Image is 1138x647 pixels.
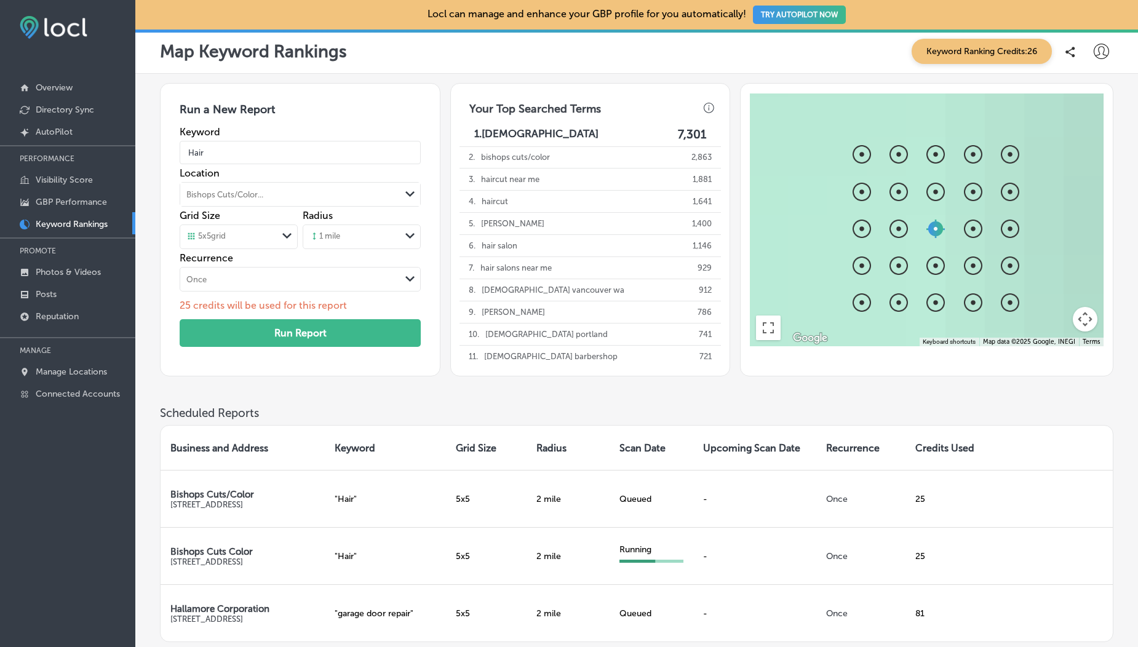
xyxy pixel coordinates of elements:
p: Once [826,608,896,619]
th: Recurrence [816,426,905,470]
p: 4 . [469,191,475,212]
p: GBP Performance [36,197,107,207]
th: Scan Date [610,426,693,470]
h3: Your Top Searched Terms [460,92,611,119]
span: Map data ©2025 Google, INEGI [983,338,1075,346]
p: 7 . [469,257,474,279]
p: Once [826,551,896,562]
p: 929 [698,257,712,279]
th: Upcoming Scan Date [693,426,816,470]
a: Terms (opens in new tab) [1083,338,1100,346]
td: - [693,470,816,527]
p: [STREET_ADDRESS] [170,557,315,566]
td: 81 [905,584,990,641]
button: Run Report [180,319,421,347]
p: Overview [36,82,73,93]
p: [PERSON_NAME] [481,213,544,234]
p: 2,863 [691,146,712,168]
th: Grid Size [446,426,527,470]
h3: Scheduled Reports [160,406,1113,420]
th: Keyword [325,426,446,470]
p: [DEMOGRAPHIC_DATA] barbershop [484,346,618,367]
p: 1. [DEMOGRAPHIC_DATA] [474,127,599,141]
p: 11 . [469,346,478,367]
p: hair salons near me [480,257,552,279]
p: 6 . [469,235,475,256]
td: 25 [905,527,990,584]
td: 5 x 5 [446,527,527,584]
p: 10 . [469,323,479,345]
th: Business and Address [161,426,325,470]
p: Bishops Cuts Color [170,546,315,557]
label: Radius [303,210,333,221]
p: 721 [699,346,712,367]
label: Grid Size [180,210,220,221]
p: haircut [482,191,508,212]
p: 9 . [469,301,475,323]
div: 5 x 5 grid [186,231,226,242]
button: TRY AUTOPILOT NOW [753,6,846,24]
p: Once [826,494,896,504]
div: 1 mile [309,231,340,242]
label: Keyword [180,126,421,138]
p: 5 . [469,213,475,234]
div: Queued [619,608,683,619]
p: Map Keyword Rankings [160,41,347,62]
p: haircut near me [481,169,539,190]
p: 741 [699,323,712,345]
p: Reputation [36,311,79,322]
div: Running [619,544,683,555]
button: Map camera controls [1073,307,1097,331]
p: 786 [698,301,712,323]
p: bishops cuts/color [481,146,550,168]
p: 1,881 [693,169,712,190]
p: AutoPilot [36,127,73,137]
p: " garage door repair " [335,608,436,619]
h3: Run a New Report [180,103,421,126]
p: [PERSON_NAME] [482,301,545,323]
p: 3 . [469,169,475,190]
p: 2 . [469,146,475,168]
td: - [693,527,816,584]
label: Recurrence [180,252,421,264]
p: Directory Sync [36,105,94,115]
td: 5 x 5 [446,470,527,527]
p: hair salon [482,235,517,256]
span: Keyword Ranking Credits: 26 [912,39,1052,64]
p: [STREET_ADDRESS] [170,500,315,509]
td: 2 mile [527,527,610,584]
label: 7,301 [678,127,706,141]
div: Once [186,275,207,284]
th: Credits Used [905,426,990,470]
td: 2 mile [527,584,610,641]
input: Search Keyword [180,135,421,170]
p: [DEMOGRAPHIC_DATA] portland [485,323,608,345]
img: fda3e92497d09a02dc62c9cd864e3231.png [20,16,87,39]
p: 1,400 [692,213,712,234]
th: Radius [527,426,610,470]
p: 912 [699,279,712,301]
p: " Hair " [335,494,436,504]
p: Keyword Rankings [36,219,108,229]
p: Photos & Videos [36,267,101,277]
p: Hallamore Corporation [170,603,315,614]
p: [DEMOGRAPHIC_DATA] vancouver wa [482,279,624,301]
td: - [693,584,816,641]
p: Bishops Cuts/Color [170,489,315,500]
p: 1,146 [693,235,712,256]
p: Posts [36,289,57,300]
p: " Hair " [335,551,436,562]
td: 5 x 5 [446,584,527,641]
p: 25 credits will be used for this report [180,300,421,311]
p: [STREET_ADDRESS] [170,614,315,624]
div: Bishops Cuts/Color... [186,190,263,199]
p: Connected Accounts [36,389,120,399]
p: 1,641 [693,191,712,212]
button: Keyboard shortcuts [923,338,976,346]
label: Location [180,167,421,179]
a: Open this area in Google Maps (opens a new window) [790,330,830,346]
div: Queued [619,494,683,504]
td: 25 [905,470,990,527]
p: 8 . [469,279,475,301]
td: 2 mile [527,470,610,527]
